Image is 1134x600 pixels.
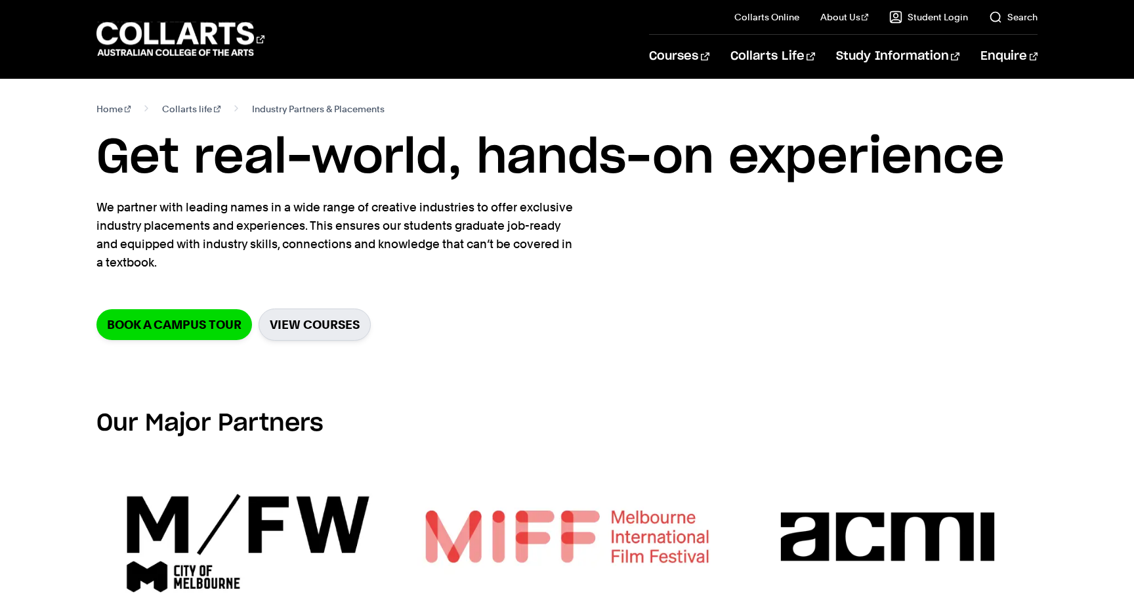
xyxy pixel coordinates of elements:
[980,35,1038,78] a: Enquire
[734,11,799,24] a: Collarts Online
[820,11,869,24] a: About Us
[989,11,1038,24] a: Search
[259,309,371,341] a: View Courses
[96,409,1038,438] h2: Our Major Partners
[96,129,1038,188] h1: Get real-world, hands-on experience
[252,100,385,118] span: Industry Partners & Placements
[836,35,959,78] a: Study Information
[96,100,131,118] a: Home
[730,35,815,78] a: Collarts Life
[96,198,576,272] p: We partner with leading names in a wide range of creative industries to offer exclusive industry ...
[162,100,220,118] a: Collarts life
[96,309,252,340] a: Book a Campus Tour
[649,35,709,78] a: Courses
[96,20,264,58] div: Go to homepage
[889,11,968,24] a: Student Login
